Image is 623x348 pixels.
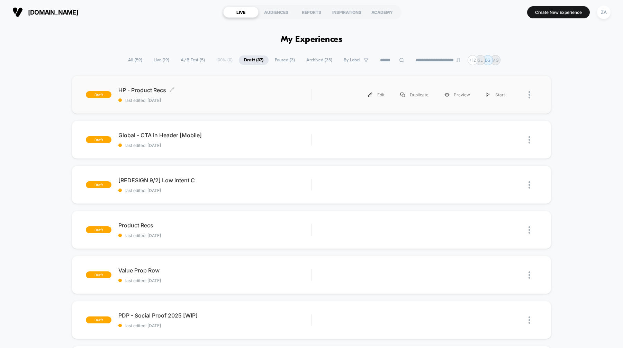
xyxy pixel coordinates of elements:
button: ZA [595,5,613,19]
span: By Label [344,58,360,63]
span: A/B Test ( 5 ) [175,55,210,65]
span: draft [86,271,111,278]
button: Create New Experience [527,6,590,18]
span: draft [86,91,111,98]
div: ACADEMY [364,7,400,18]
span: draft [86,316,111,323]
p: SL [478,58,483,63]
div: LIVE [223,7,259,18]
div: + 12 [468,55,478,65]
span: draft [86,136,111,143]
span: Global - CTA in Header [Mobile] [118,132,311,139]
span: [REDESIGN 9/2] Low intent C [118,177,311,184]
img: menu [486,93,489,97]
div: Preview [436,87,478,103]
span: last edited: [DATE] [118,143,311,148]
img: end [456,58,460,62]
span: last edited: [DATE] [118,323,311,328]
span: Value Prop Row [118,267,311,274]
span: Paused ( 3 ) [270,55,300,65]
div: INSPIRATIONS [329,7,364,18]
span: draft [86,181,111,188]
img: close [529,181,530,189]
img: menu [400,93,405,97]
div: ZA [597,6,611,19]
span: last edited: [DATE] [118,233,311,238]
span: Archived ( 35 ) [301,55,337,65]
div: Edit [360,87,392,103]
span: last edited: [DATE] [118,98,311,103]
span: Live ( 19 ) [148,55,174,65]
span: draft [86,226,111,233]
img: close [529,271,530,279]
div: REPORTS [294,7,329,18]
span: Product Recs [118,222,311,229]
button: [DOMAIN_NAME] [10,7,80,18]
p: EG [485,58,490,63]
img: close [529,91,530,98]
img: close [529,136,530,143]
img: menu [368,93,372,97]
span: last edited: [DATE] [118,188,311,193]
h1: My Experiences [281,35,343,45]
span: HP - Product Recs [118,87,311,94]
div: Duplicate [392,87,436,103]
div: AUDIENCES [259,7,294,18]
span: last edited: [DATE] [118,278,311,283]
img: Visually logo [12,7,23,17]
img: close [529,316,530,324]
span: PDP - Social Proof 2025 [WIP] [118,312,311,319]
img: close [529,226,530,234]
span: All ( 59 ) [123,55,147,65]
span: [DOMAIN_NAME] [28,9,78,16]
div: Start [478,87,513,103]
span: Draft ( 37 ) [239,55,269,65]
p: MG [492,58,499,63]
